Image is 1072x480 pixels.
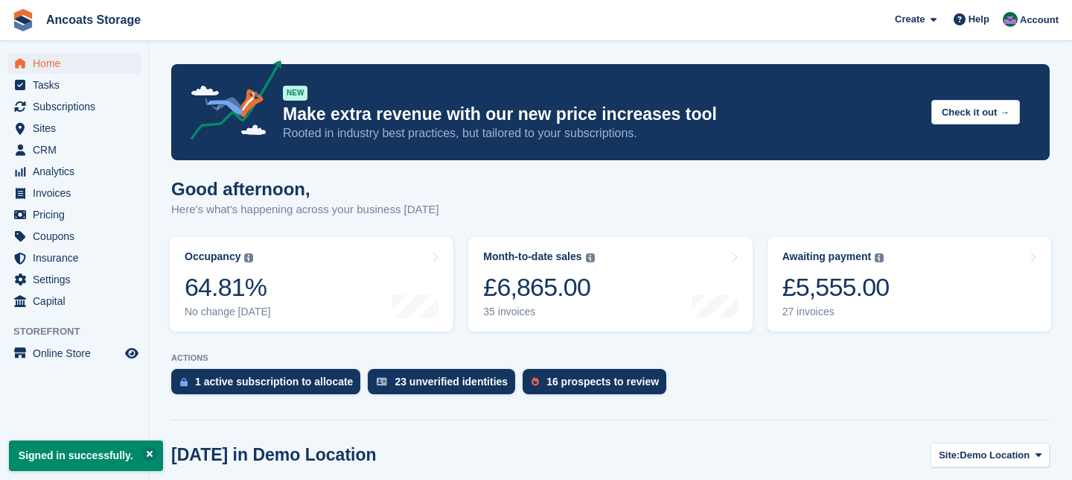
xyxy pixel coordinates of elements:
[171,445,377,465] h2: [DATE] in Demo Location
[33,96,122,117] span: Subscriptions
[33,247,122,268] span: Insurance
[782,306,890,318] div: 27 invoices
[123,344,141,362] a: Preview store
[468,237,752,332] a: Month-to-date sales £6,865.00 35 invoices
[7,204,141,225] a: menu
[1020,13,1059,28] span: Account
[782,272,890,303] div: £5,555.00
[782,250,872,263] div: Awaiting payment
[875,253,884,262] img: icon-info-grey-7440780725fd019a000dd9b08b2336e03edf1995a4989e88bcd33f0948082b44.svg
[931,100,1020,124] button: Check it out →
[7,291,141,312] a: menu
[960,448,1030,463] span: Demo Location
[171,201,439,218] p: Here's what's happening across your business [DATE]
[895,12,925,27] span: Create
[969,12,989,27] span: Help
[185,306,271,318] div: No change [DATE]
[7,96,141,117] a: menu
[40,7,147,32] a: Ancoats Storage
[7,53,141,74] a: menu
[33,53,122,74] span: Home
[33,343,122,364] span: Online Store
[33,269,122,290] span: Settings
[9,440,163,471] p: Signed in successfully.
[586,253,595,262] img: icon-info-grey-7440780725fd019a000dd9b08b2336e03edf1995a4989e88bcd33f0948082b44.svg
[171,369,368,402] a: 1 active subscription to allocate
[483,272,594,303] div: £6,865.00
[7,269,141,290] a: menu
[33,161,122,182] span: Analytics
[523,369,674,402] a: 16 prospects to review
[33,226,122,247] span: Coupons
[283,104,919,125] p: Make extra revenue with our new price increases tool
[395,376,508,388] div: 23 unverified identities
[546,376,659,388] div: 16 prospects to review
[377,377,387,386] img: verify_identity-adf6edd0f0f0b5bbfe63781bf79b02c33cf7c696d77639b501bdc392416b5a36.svg
[283,125,919,142] p: Rooted in industry best practices, but tailored to your subscriptions.
[33,118,122,139] span: Sites
[12,9,34,31] img: stora-icon-8386f47178a22dfd0bd8f6a31ec36ba5ce8667c1dd55bd0f319d3a0aa187defe.svg
[33,291,122,312] span: Capital
[7,343,141,364] a: menu
[483,250,581,263] div: Month-to-date sales
[185,272,271,303] div: 64.81%
[171,179,439,199] h1: Good afternoon,
[768,237,1051,332] a: Awaiting payment £5,555.00 27 invoices
[931,443,1050,467] button: Site: Demo Location
[185,250,240,263] div: Occupancy
[13,324,148,339] span: Storefront
[532,377,539,386] img: prospect-51fa495bee0391a8d652442698ab0144808aea92771e9ea1ae160a38d050c398.svg
[33,204,122,225] span: Pricing
[483,306,594,318] div: 35 invoices
[33,183,122,203] span: Invoices
[7,118,141,139] a: menu
[7,161,141,182] a: menu
[368,369,523,402] a: 23 unverified identities
[939,448,960,463] span: Site:
[33,75,122,95] span: Tasks
[283,86,307,101] div: NEW
[170,237,453,332] a: Occupancy 64.81% No change [DATE]
[33,139,122,160] span: CRM
[178,60,282,145] img: price-adjustments-announcement-icon-8257ccfd72463d97f412b2fc003d46551f7dbcb40ab6d574587a9cd5c0d94...
[244,253,253,262] img: icon-info-grey-7440780725fd019a000dd9b08b2336e03edf1995a4989e88bcd33f0948082b44.svg
[171,353,1050,363] p: ACTIONS
[180,377,188,387] img: active_subscription_to_allocate_icon-d502201f5373d7db506a760aba3b589e785aa758c864c3986d89f69b8ff3...
[7,226,141,247] a: menu
[7,75,141,95] a: menu
[7,247,141,268] a: menu
[195,376,353,388] div: 1 active subscription to allocate
[7,183,141,203] a: menu
[7,139,141,160] a: menu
